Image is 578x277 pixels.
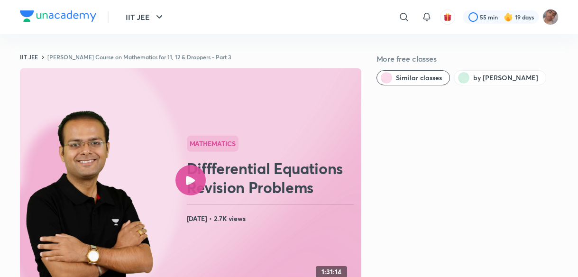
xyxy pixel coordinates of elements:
[443,13,452,21] img: avatar
[20,53,38,61] a: IIT JEE
[473,73,538,83] span: by Vineet Loomba
[20,10,96,24] a: Company Logo
[47,53,231,61] a: [PERSON_NAME] Course on Mathematics for 11, 12 & Droppers - Part 3
[396,73,442,83] span: Similar classes
[20,10,96,22] img: Company Logo
[454,70,546,85] button: by Vineet Loomba
[187,212,358,225] h4: [DATE] • 2.7K views
[376,70,450,85] button: Similar classes
[321,268,341,276] h4: 1:31:14
[187,159,358,197] h2: Diffferential Equations Revision Problems
[120,8,171,27] button: IIT JEE
[376,53,559,65] h5: More free classes
[504,12,513,22] img: streak
[542,9,559,25] img: Rahul 2026
[440,9,455,25] button: avatar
